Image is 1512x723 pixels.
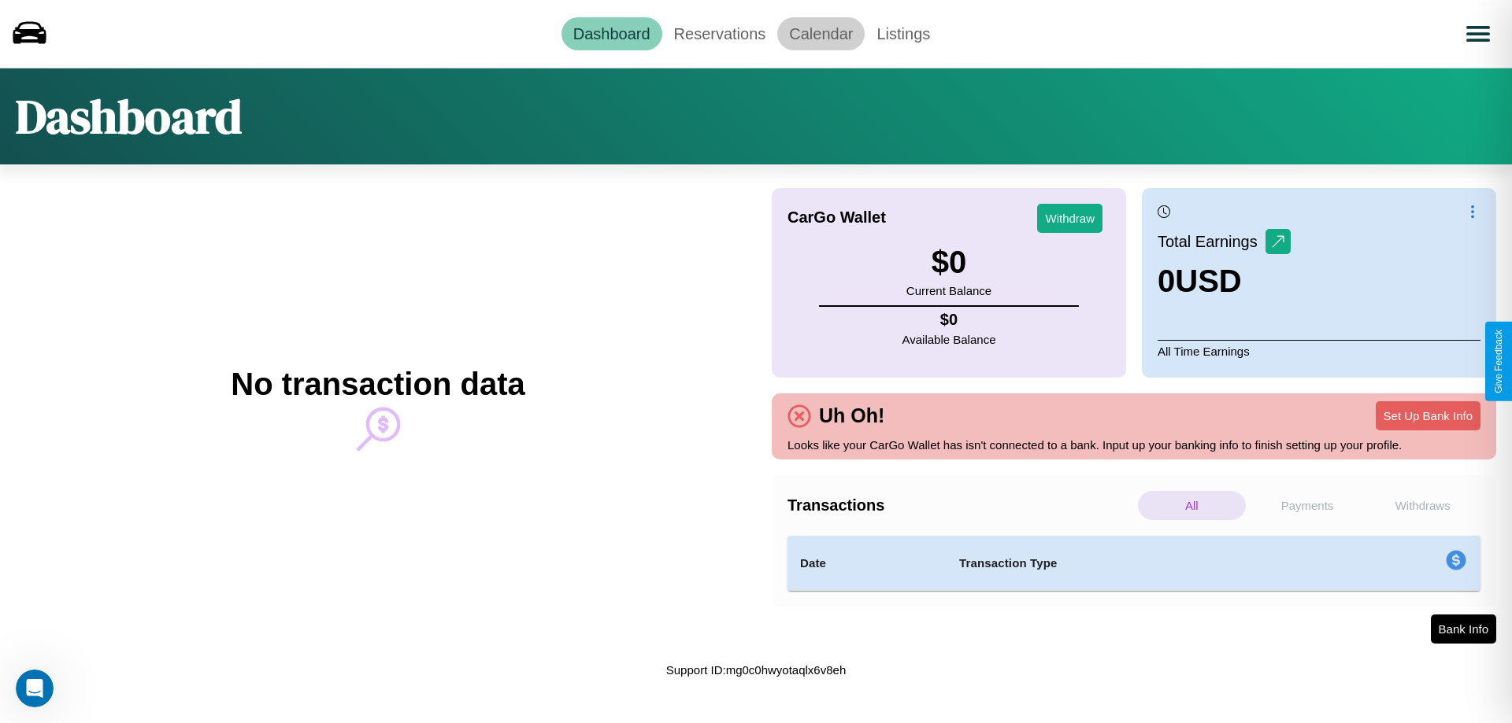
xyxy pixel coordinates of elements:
p: All [1138,491,1246,520]
button: Set Up Bank Info [1376,401,1480,430]
div: Give Feedback [1493,330,1504,393]
h3: 0 USD [1158,264,1291,299]
button: Bank Info [1431,614,1496,644]
a: Dashboard [561,17,662,50]
h4: Date [800,554,934,573]
button: Open menu [1456,12,1500,56]
h4: Transaction Type [959,554,1317,573]
h4: Transactions [787,496,1134,515]
a: Reservations [662,17,778,50]
h3: $ 0 [906,245,991,280]
h2: No transaction data [231,367,524,402]
p: Looks like your CarGo Wallet has isn't connected to a bank. Input up your banking info to finish ... [787,434,1480,456]
iframe: Intercom live chat [16,670,54,707]
h1: Dashboard [16,84,242,149]
p: Support ID: mg0c0hwyotaqlx6v8eh [666,659,846,681]
p: Available Balance [902,329,996,350]
button: Withdraw [1037,204,1102,233]
h4: $ 0 [902,311,996,329]
h4: Uh Oh! [811,404,892,427]
p: Withdraws [1369,491,1477,520]
p: Payments [1254,491,1362,520]
h4: CarGo Wallet [787,208,886,227]
a: Calendar [777,17,865,50]
p: All Time Earnings [1158,340,1480,362]
table: simple table [787,536,1480,591]
p: Current Balance [906,280,991,301]
p: Total Earnings [1158,227,1266,256]
a: Listings [865,17,942,50]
